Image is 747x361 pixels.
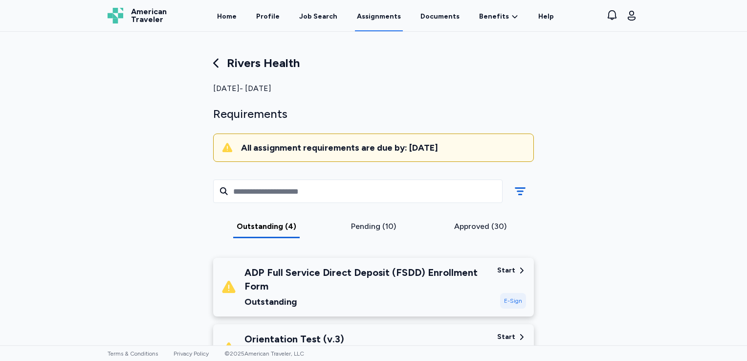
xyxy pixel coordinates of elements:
[244,295,489,309] div: Outstanding
[244,266,489,293] div: ADP Full Service Direct Deposit (FSDD) Enrollment Form
[217,221,316,232] div: Outstanding (4)
[213,106,534,122] div: Requirements
[108,8,123,23] img: Logo
[244,332,344,346] div: Orientation Test (v.3)
[479,12,519,22] a: Benefits
[174,350,209,357] a: Privacy Policy
[355,1,403,31] a: Assignments
[299,12,337,22] div: Job Search
[241,142,526,154] div: All assignment requirements are due by: [DATE]
[324,221,423,232] div: Pending (10)
[497,332,515,342] div: Start
[213,83,534,94] div: [DATE] - [DATE]
[108,350,158,357] a: Terms & Conditions
[224,350,304,357] span: © 2025 American Traveler, LLC
[213,55,534,71] div: Rivers Health
[431,221,530,232] div: Approved (30)
[131,8,167,23] span: American Traveler
[500,293,526,309] div: E-Sign
[497,266,515,275] div: Start
[479,12,509,22] span: Benefits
